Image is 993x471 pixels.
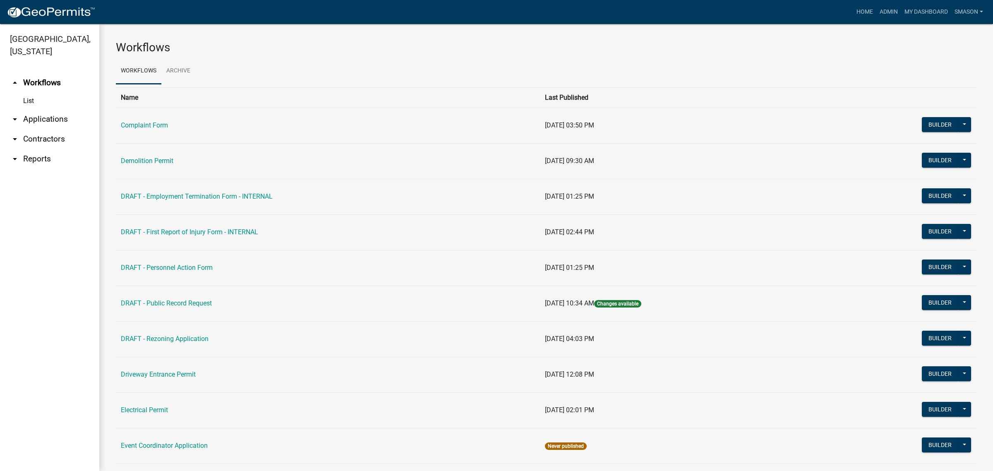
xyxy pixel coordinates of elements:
[10,78,20,88] i: arrow_drop_up
[922,295,958,310] button: Builder
[545,442,587,450] span: Never published
[545,228,594,236] span: [DATE] 02:44 PM
[161,58,195,84] a: Archive
[545,157,594,165] span: [DATE] 09:30 AM
[121,192,273,200] a: DRAFT - Employment Termination Form - INTERNAL
[121,121,168,129] a: Complaint Form
[922,117,958,132] button: Builder
[545,335,594,343] span: [DATE] 04:03 PM
[121,264,213,272] a: DRAFT - Personnel Action Form
[545,370,594,378] span: [DATE] 12:08 PM
[121,228,258,236] a: DRAFT - First Report of Injury Form - INTERNAL
[922,437,958,452] button: Builder
[121,370,196,378] a: Driveway Entrance Permit
[922,224,958,239] button: Builder
[545,406,594,414] span: [DATE] 02:01 PM
[545,121,594,129] span: [DATE] 03:50 PM
[10,154,20,164] i: arrow_drop_down
[545,264,594,272] span: [DATE] 01:25 PM
[545,299,594,307] span: [DATE] 10:34 AM
[121,335,209,343] a: DRAFT - Rezoning Application
[594,300,641,308] span: Changes available
[121,157,173,165] a: Demolition Permit
[121,406,168,414] a: Electrical Permit
[116,87,540,108] th: Name
[901,4,951,20] a: My Dashboard
[922,260,958,274] button: Builder
[10,134,20,144] i: arrow_drop_down
[10,114,20,124] i: arrow_drop_down
[876,4,901,20] a: Admin
[922,366,958,381] button: Builder
[116,41,976,55] h3: Workflows
[922,331,958,346] button: Builder
[121,442,208,449] a: Event Coordinator Application
[951,4,986,20] a: Smason
[116,58,161,84] a: Workflows
[853,4,876,20] a: Home
[922,402,958,417] button: Builder
[121,299,212,307] a: DRAFT - Public Record Request
[545,192,594,200] span: [DATE] 01:25 PM
[922,188,958,203] button: Builder
[540,87,819,108] th: Last Published
[922,153,958,168] button: Builder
